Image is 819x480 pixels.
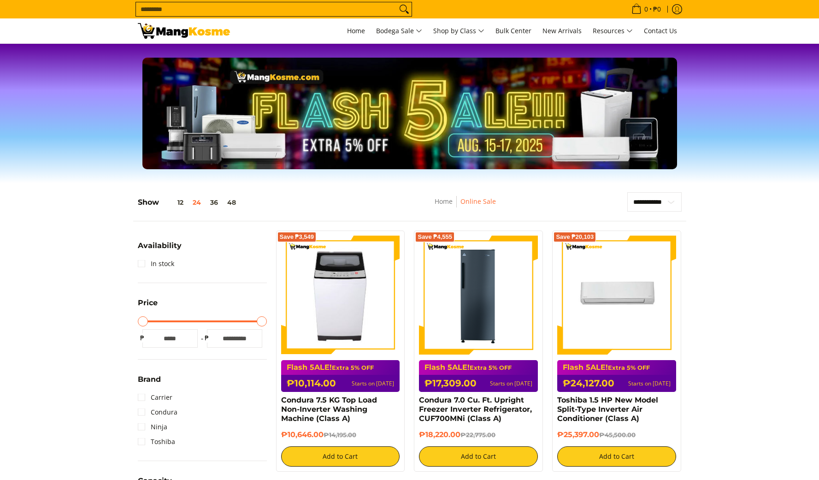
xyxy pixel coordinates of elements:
img: Condura 7.0 Cu. Ft. Upright Freezer Inverter Refrigerator, CUF700MNi (Class A) [419,236,538,355]
h6: ₱10,646.00 [281,430,400,439]
a: Condura 7.5 KG Top Load Non-Inverter Washing Machine (Class A) [281,396,377,423]
button: Add to Cart [419,446,538,467]
summary: Open [138,299,158,314]
a: Home [435,197,453,206]
a: Resources [588,18,637,43]
span: Resources [593,25,633,37]
img: Toshiba 1.5 HP New Model Split-Type Inverter Air Conditioner (Class A) [557,236,676,355]
span: ₱ [138,333,147,343]
a: Home [342,18,370,43]
button: 24 [188,199,206,206]
span: Price [138,299,158,307]
a: New Arrivals [538,18,586,43]
h6: ₱25,397.00 [557,430,676,439]
nav: Breadcrumbs [373,196,556,217]
button: 36 [206,199,223,206]
button: Add to Cart [557,446,676,467]
a: Condura 7.0 Cu. Ft. Upright Freezer Inverter Refrigerator, CUF700MNi (Class A) [419,396,532,423]
span: Contact Us [644,26,677,35]
del: ₱22,775.00 [460,431,495,439]
del: ₱45,500.00 [599,431,636,439]
span: Home [347,26,365,35]
a: Online Sale [460,197,496,206]
span: Bodega Sale [376,25,422,37]
nav: Main Menu [239,18,682,43]
span: Save ₱3,549 [280,234,314,240]
span: • [629,4,664,14]
a: Contact Us [639,18,682,43]
span: Availability [138,242,182,249]
a: Toshiba 1.5 HP New Model Split-Type Inverter Air Conditioner (Class A) [557,396,658,423]
a: Ninja [138,420,167,434]
button: Search [397,2,412,16]
span: Brand [138,376,161,383]
button: Add to Cart [281,446,400,467]
span: ₱0 [652,6,662,12]
summary: Open [138,376,161,390]
del: ₱14,195.00 [324,431,356,439]
a: Toshiba [138,434,175,449]
a: In stock [138,256,174,271]
h5: Show [138,198,241,207]
button: 48 [223,199,241,206]
span: ₱ [202,333,212,343]
a: Condura [138,405,177,420]
summary: Open [138,242,182,256]
span: 0 [643,6,649,12]
a: Carrier [138,390,172,405]
span: Shop by Class [433,25,484,37]
button: 12 [159,199,188,206]
span: Bulk Center [495,26,531,35]
a: Bulk Center [491,18,536,43]
a: Shop by Class [429,18,489,43]
span: Save ₱20,103 [556,234,594,240]
a: Bodega Sale [371,18,427,43]
span: New Arrivals [542,26,582,35]
span: Save ₱4,555 [418,234,452,240]
h6: ₱18,220.00 [419,430,538,439]
img: BREAKING NEWS: Flash 5ale! August 15-17, 2025 l Mang Kosme [138,23,230,39]
img: condura-7.5kg-topload-non-inverter-washing-machine-class-c-full-view-mang-kosme [285,236,396,355]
